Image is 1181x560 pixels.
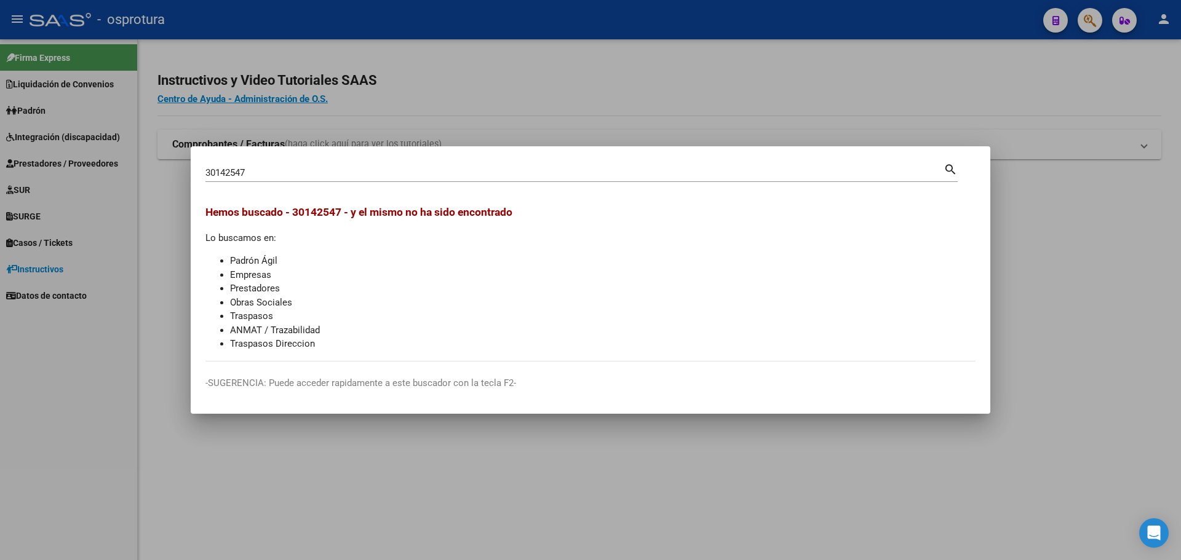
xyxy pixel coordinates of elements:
li: Traspasos [230,309,976,323]
div: Lo buscamos en: [205,204,976,351]
li: Prestadores [230,282,976,296]
div: Open Intercom Messenger [1139,518,1169,548]
mat-icon: search [944,161,958,176]
li: ANMAT / Trazabilidad [230,323,976,337]
li: Empresas [230,268,976,282]
li: Traspasos Direccion [230,337,976,351]
li: Padrón Ágil [230,254,976,268]
p: -SUGERENCIA: Puede acceder rapidamente a este buscador con la tecla F2- [205,376,976,390]
li: Obras Sociales [230,296,976,310]
span: Hemos buscado - 30142547 - y el mismo no ha sido encontrado [205,206,512,218]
